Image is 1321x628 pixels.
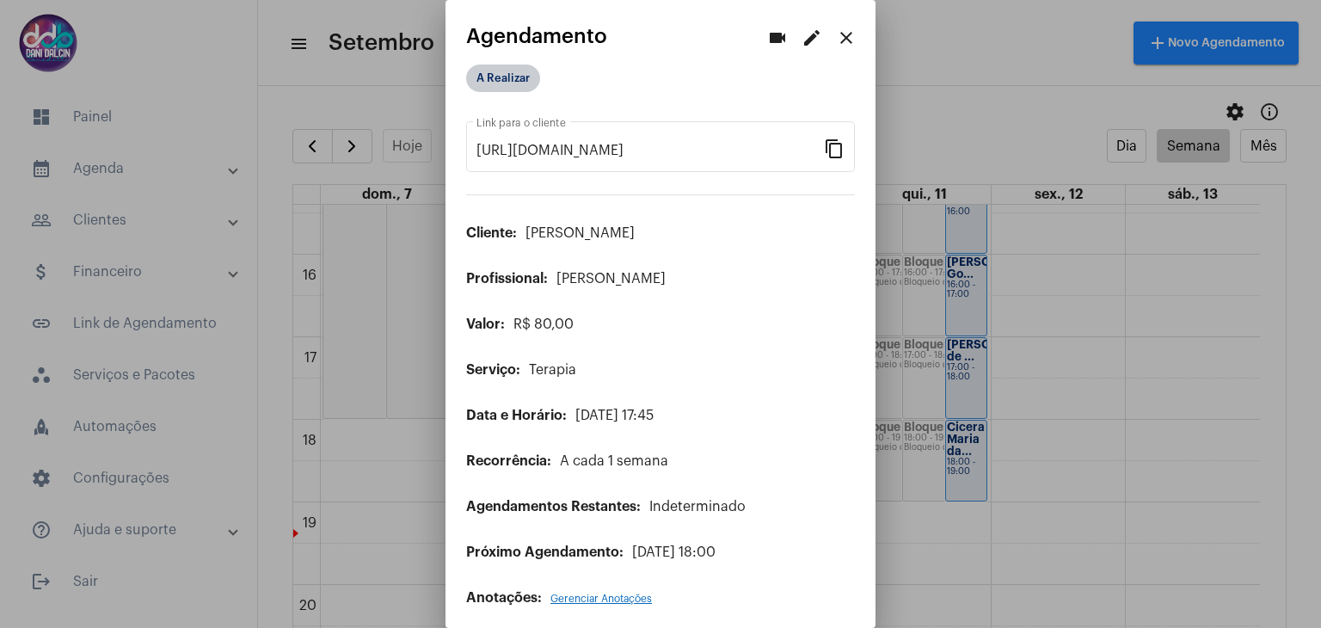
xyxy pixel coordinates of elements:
mat-icon: videocam [767,28,788,48]
span: [DATE] 17:45 [575,409,654,422]
span: Cliente: [466,226,517,240]
span: Recorrência: [466,454,551,468]
span: Gerenciar Anotações [550,594,652,604]
mat-chip: A Realizar [466,65,540,92]
span: [PERSON_NAME] [525,226,635,240]
span: Indeterminado [649,500,746,514]
input: Link [476,143,824,158]
span: [DATE] 18:00 [632,545,716,559]
span: Serviço: [466,363,520,377]
span: Anotações: [466,591,542,605]
mat-icon: edit [802,28,822,48]
span: [PERSON_NAME] [556,272,666,286]
span: Próximo Agendamento: [466,545,624,559]
span: A cada 1 semana [560,454,668,468]
span: Agendamentos Restantes: [466,500,641,514]
span: Agendamento [466,25,607,47]
span: Profissional: [466,272,548,286]
span: Data e Horário: [466,409,567,422]
span: Terapia [529,363,576,377]
span: R$ 80,00 [513,317,574,331]
span: Valor: [466,317,505,331]
mat-icon: content_copy [824,138,845,158]
mat-icon: close [836,28,857,48]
